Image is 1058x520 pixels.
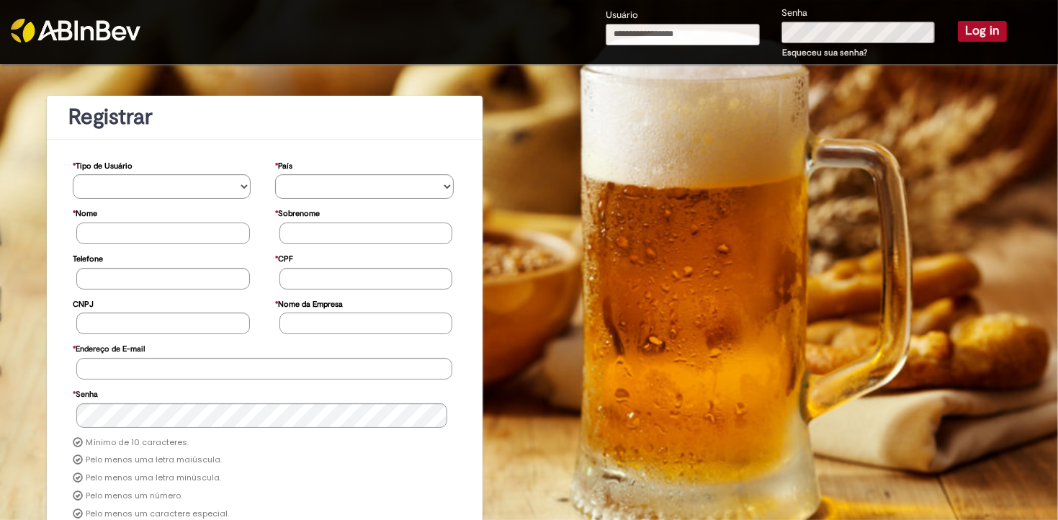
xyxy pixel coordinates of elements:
label: Tipo de Usuário [73,154,133,175]
label: Mínimo de 10 caracteres. [86,437,189,449]
label: Pelo menos uma letra maiúscula. [86,454,222,466]
label: Nome [73,202,97,223]
label: Usuário [606,9,638,22]
label: Senha [781,6,807,20]
label: País [275,154,292,175]
label: Endereço de E-mail [73,337,145,358]
button: Log in [958,21,1007,41]
label: Sobrenome [275,202,320,223]
label: Telefone [73,247,103,268]
label: Pelo menos uma letra minúscula. [86,472,221,484]
label: CNPJ [73,292,94,313]
h1: Registrar [68,105,461,129]
img: ABInbev-white.png [11,19,140,42]
a: Esqueceu sua senha? [783,47,868,58]
label: Pelo menos um caractere especial. [86,508,229,520]
label: Nome da Empresa [275,292,343,313]
label: Pelo menos um número. [86,490,182,502]
label: Senha [73,382,98,403]
label: CPF [275,247,293,268]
